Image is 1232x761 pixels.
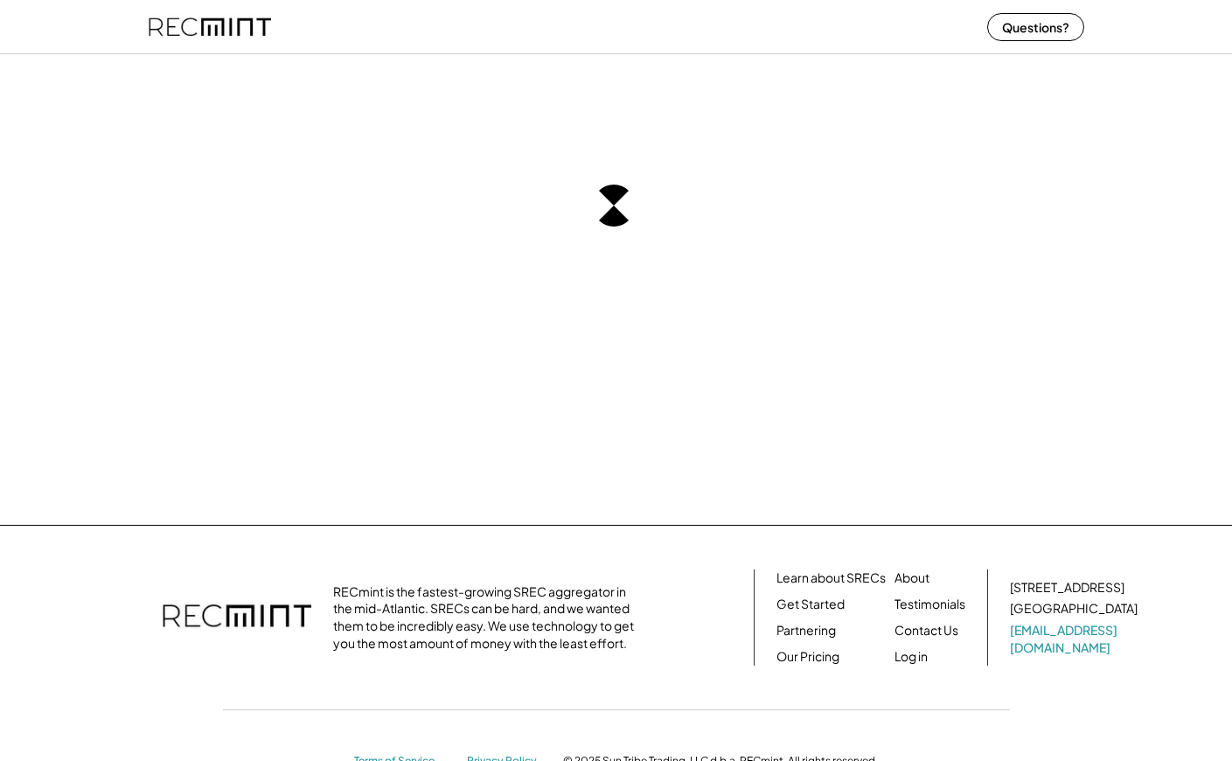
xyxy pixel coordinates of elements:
[333,583,644,652] div: RECmint is the fastest-growing SREC aggregator in the mid-Atlantic. SRECs can be hard, and we wan...
[776,648,839,666] a: Our Pricing
[894,622,958,639] a: Contact Us
[776,569,886,587] a: Learn about SRECs
[987,13,1084,41] button: Questions?
[1010,622,1141,656] a: [EMAIL_ADDRESS][DOMAIN_NAME]
[1010,600,1138,618] div: [GEOGRAPHIC_DATA]
[894,596,965,613] a: Testimonials
[894,569,929,587] a: About
[894,648,928,666] a: Log in
[776,622,836,639] a: Partnering
[776,596,845,613] a: Get Started
[163,587,311,648] img: recmint-logotype%403x.png
[149,3,271,50] img: recmint-logotype%403x%20%281%29.jpeg
[1010,579,1124,597] div: [STREET_ADDRESS]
